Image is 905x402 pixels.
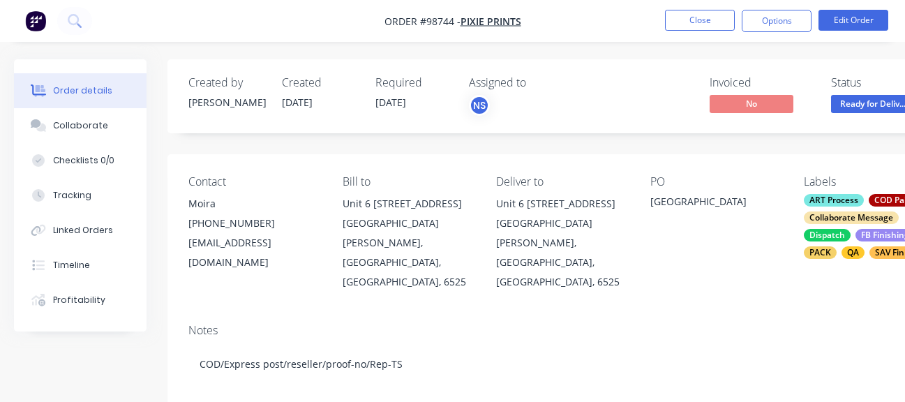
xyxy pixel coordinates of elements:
[804,229,851,241] div: Dispatch
[818,10,888,31] button: Edit Order
[804,246,837,259] div: PACK
[14,248,147,283] button: Timeline
[804,211,899,224] div: Collaborate Message
[14,143,147,178] button: Checklists 0/0
[375,96,406,109] span: [DATE]
[188,76,265,89] div: Created by
[282,96,313,109] span: [DATE]
[375,76,452,89] div: Required
[343,175,474,188] div: Bill to
[804,194,864,207] div: ART Process
[188,175,320,188] div: Contact
[496,194,628,292] div: Unit 6 [STREET_ADDRESS][GEOGRAPHIC_DATA][PERSON_NAME], [GEOGRAPHIC_DATA], [GEOGRAPHIC_DATA], 6525
[53,84,112,97] div: Order details
[461,15,521,28] a: Pixie Prints
[14,73,147,108] button: Order details
[469,76,608,89] div: Assigned to
[496,214,628,292] div: [GEOGRAPHIC_DATA][PERSON_NAME], [GEOGRAPHIC_DATA], [GEOGRAPHIC_DATA], 6525
[14,213,147,248] button: Linked Orders
[188,194,320,214] div: Moira
[53,259,90,271] div: Timeline
[710,95,793,112] span: No
[282,76,359,89] div: Created
[469,95,490,116] button: NS
[650,194,782,214] div: [GEOGRAPHIC_DATA]
[343,214,474,292] div: [GEOGRAPHIC_DATA][PERSON_NAME], [GEOGRAPHIC_DATA], [GEOGRAPHIC_DATA], 6525
[188,214,320,233] div: [PHONE_NUMBER]
[53,154,114,167] div: Checklists 0/0
[53,189,91,202] div: Tracking
[53,294,105,306] div: Profitability
[842,246,865,259] div: QA
[188,194,320,272] div: Moira[PHONE_NUMBER][EMAIL_ADDRESS][DOMAIN_NAME]
[343,194,474,214] div: Unit 6 [STREET_ADDRESS]
[665,10,735,31] button: Close
[25,10,46,31] img: Factory
[496,175,628,188] div: Deliver to
[14,108,147,143] button: Collaborate
[742,10,811,32] button: Options
[53,224,113,237] div: Linked Orders
[384,15,461,28] span: Order #98744 -
[188,95,265,110] div: [PERSON_NAME]
[14,283,147,318] button: Profitability
[650,175,782,188] div: PO
[53,119,108,132] div: Collaborate
[188,233,320,272] div: [EMAIL_ADDRESS][DOMAIN_NAME]
[710,76,814,89] div: Invoiced
[343,194,474,292] div: Unit 6 [STREET_ADDRESS][GEOGRAPHIC_DATA][PERSON_NAME], [GEOGRAPHIC_DATA], [GEOGRAPHIC_DATA], 6525
[496,194,628,214] div: Unit 6 [STREET_ADDRESS]
[14,178,147,213] button: Tracking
